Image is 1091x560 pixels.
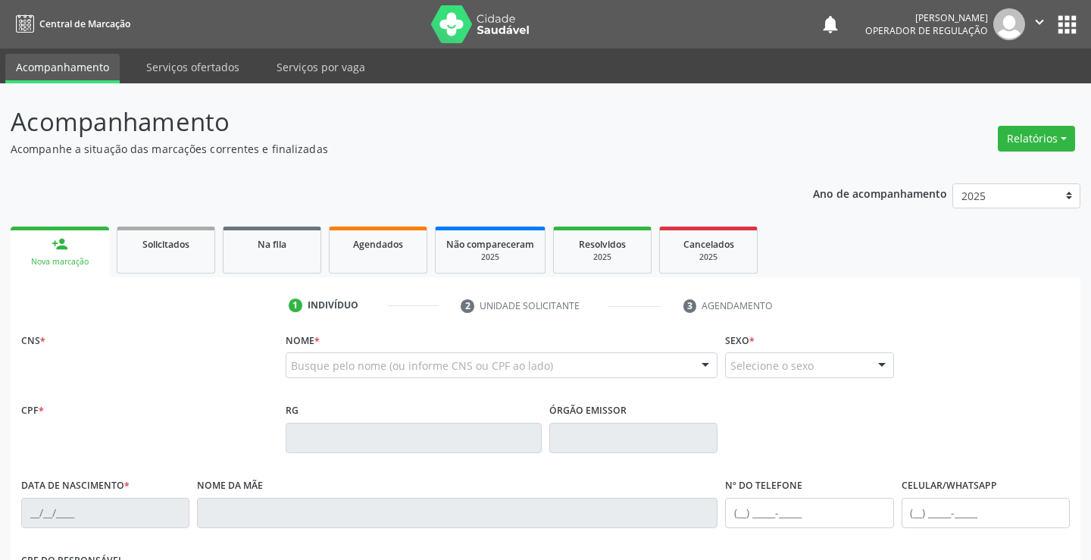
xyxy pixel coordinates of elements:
span: Agendados [353,238,403,251]
button: notifications [820,14,841,35]
input: __/__/____ [21,498,189,528]
a: Serviços ofertados [136,54,250,80]
div: [PERSON_NAME] [865,11,988,24]
label: Data de nascimento [21,474,130,498]
span: Resolvidos [579,238,626,251]
span: Não compareceram [446,238,534,251]
span: Na fila [258,238,286,251]
div: 2025 [446,252,534,263]
button: Relatórios [998,126,1075,152]
label: Nome da mãe [197,474,263,498]
button: apps [1054,11,1080,38]
span: Central de Marcação [39,17,130,30]
p: Ano de acompanhamento [813,183,947,202]
span: Cancelados [683,238,734,251]
input: (__) _____-_____ [725,498,893,528]
div: person_add [52,236,68,252]
div: 2025 [564,252,640,263]
span: Operador de regulação [865,24,988,37]
p: Acompanhamento [11,103,759,141]
a: Serviços por vaga [266,54,376,80]
a: Acompanhamento [5,54,120,83]
label: Nome [286,329,320,352]
label: Sexo [725,329,755,352]
i:  [1031,14,1048,30]
input: (__) _____-_____ [902,498,1070,528]
span: Selecione o sexo [730,358,814,374]
label: RG [286,399,299,423]
label: Órgão emissor [549,399,627,423]
span: Solicitados [142,238,189,251]
div: Indivíduo [308,299,358,312]
label: Nº do Telefone [725,474,802,498]
label: CNS [21,329,45,352]
label: CPF [21,399,44,423]
div: Nova marcação [21,256,98,267]
label: Celular/WhatsApp [902,474,997,498]
button:  [1025,8,1054,40]
img: img [993,8,1025,40]
span: Busque pelo nome (ou informe CNS ou CPF ao lado) [291,358,553,374]
p: Acompanhe a situação das marcações correntes e finalizadas [11,141,759,157]
div: 1 [289,299,302,312]
a: Central de Marcação [11,11,130,36]
div: 2025 [671,252,746,263]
